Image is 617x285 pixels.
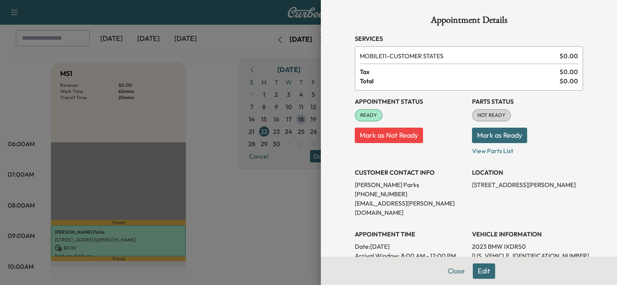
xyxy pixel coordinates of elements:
button: Close [443,263,470,279]
h3: CUSTOMER CONTACT INFO [355,168,466,177]
p: 2023 BMW IXDR50 [472,242,583,251]
button: Mark as Not Ready [355,128,423,143]
p: [PHONE_NUMBER] [355,189,466,199]
p: View Parts List [472,143,583,155]
p: [PERSON_NAME] Parks [355,180,466,189]
span: $ 0.00 [560,76,578,86]
h3: Parts Status [472,97,583,106]
span: CUSTOMER STATES [360,51,556,61]
p: [US_VEHICLE_IDENTIFICATION_NUMBER] [472,251,583,260]
p: Date: [DATE] [355,242,466,251]
button: Edit [473,263,495,279]
h3: VEHICLE INFORMATION [472,229,583,239]
p: Arrival Window: [355,251,466,260]
span: $ 0.00 [560,67,578,76]
h3: Services [355,34,583,43]
p: [EMAIL_ADDRESS][PERSON_NAME][DOMAIN_NAME] [355,199,466,217]
button: Mark as Ready [472,128,527,143]
span: $ 0.00 [560,51,578,61]
span: Total [360,76,560,86]
h3: LOCATION [472,168,583,177]
h1: Appointment Details [355,15,583,28]
h3: Appointment Status [355,97,466,106]
h3: APPOINTMENT TIME [355,229,466,239]
span: Tax [360,67,560,76]
span: 8:00 AM - 12:00 PM [401,251,456,260]
p: [STREET_ADDRESS][PERSON_NAME] [472,180,583,189]
span: READY [356,111,382,119]
span: NOT READY [473,111,510,119]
